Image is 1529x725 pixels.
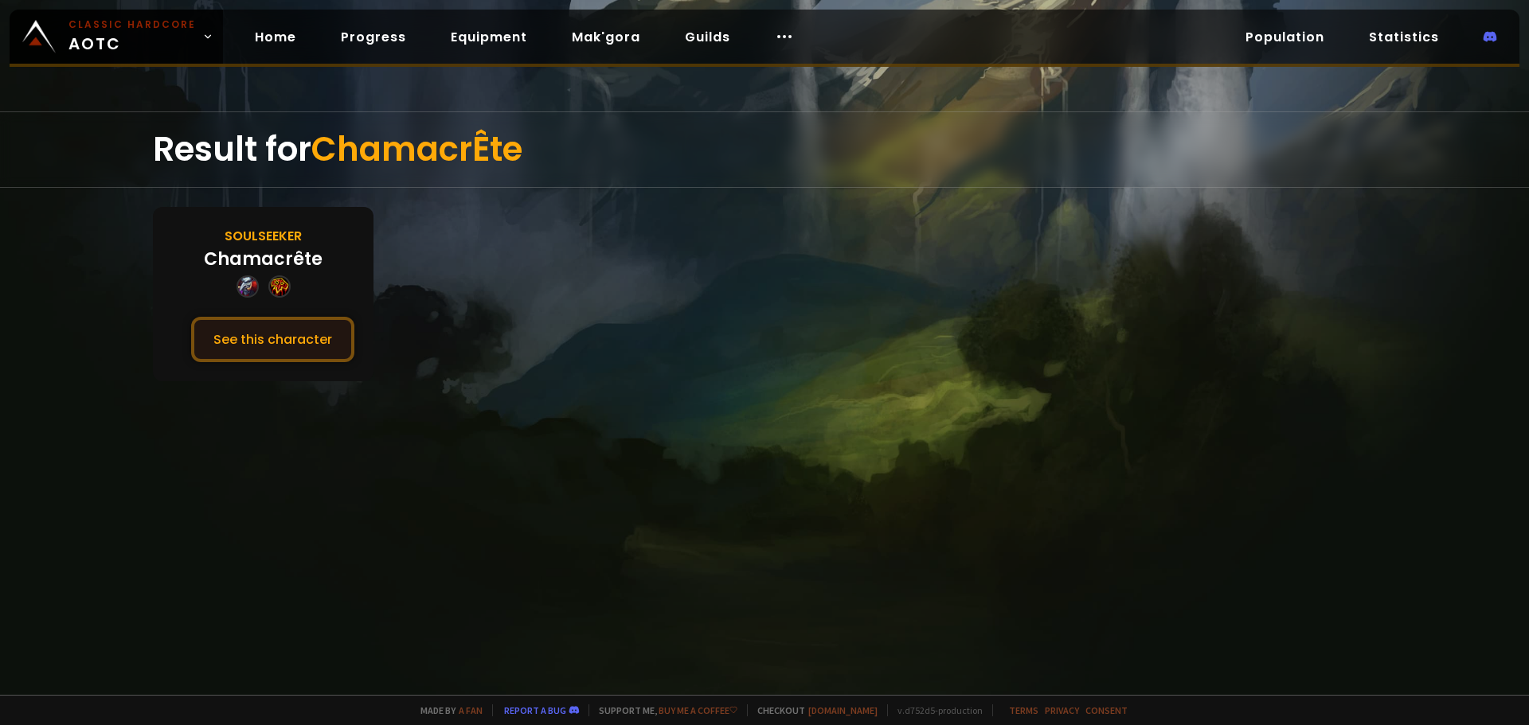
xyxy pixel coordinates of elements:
[328,21,419,53] a: Progress
[672,21,743,53] a: Guilds
[10,10,223,64] a: Classic HardcoreAOTC
[68,18,196,56] span: AOTC
[225,226,302,246] div: Soulseeker
[887,704,983,716] span: v. d752d5 - production
[242,21,309,53] a: Home
[68,18,196,32] small: Classic Hardcore
[1356,21,1452,53] a: Statistics
[1233,21,1337,53] a: Population
[1009,704,1038,716] a: Terms
[204,246,323,272] div: Chamacrête
[153,112,1376,187] div: Result for
[659,704,737,716] a: Buy me a coffee
[459,704,483,716] a: a fan
[1085,704,1128,716] a: Consent
[504,704,566,716] a: Report a bug
[411,704,483,716] span: Made by
[311,126,522,173] span: ChamacrÊte
[589,704,737,716] span: Support me,
[438,21,540,53] a: Equipment
[559,21,653,53] a: Mak'gora
[808,704,878,716] a: [DOMAIN_NAME]
[747,704,878,716] span: Checkout
[191,317,354,362] button: See this character
[1045,704,1079,716] a: Privacy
